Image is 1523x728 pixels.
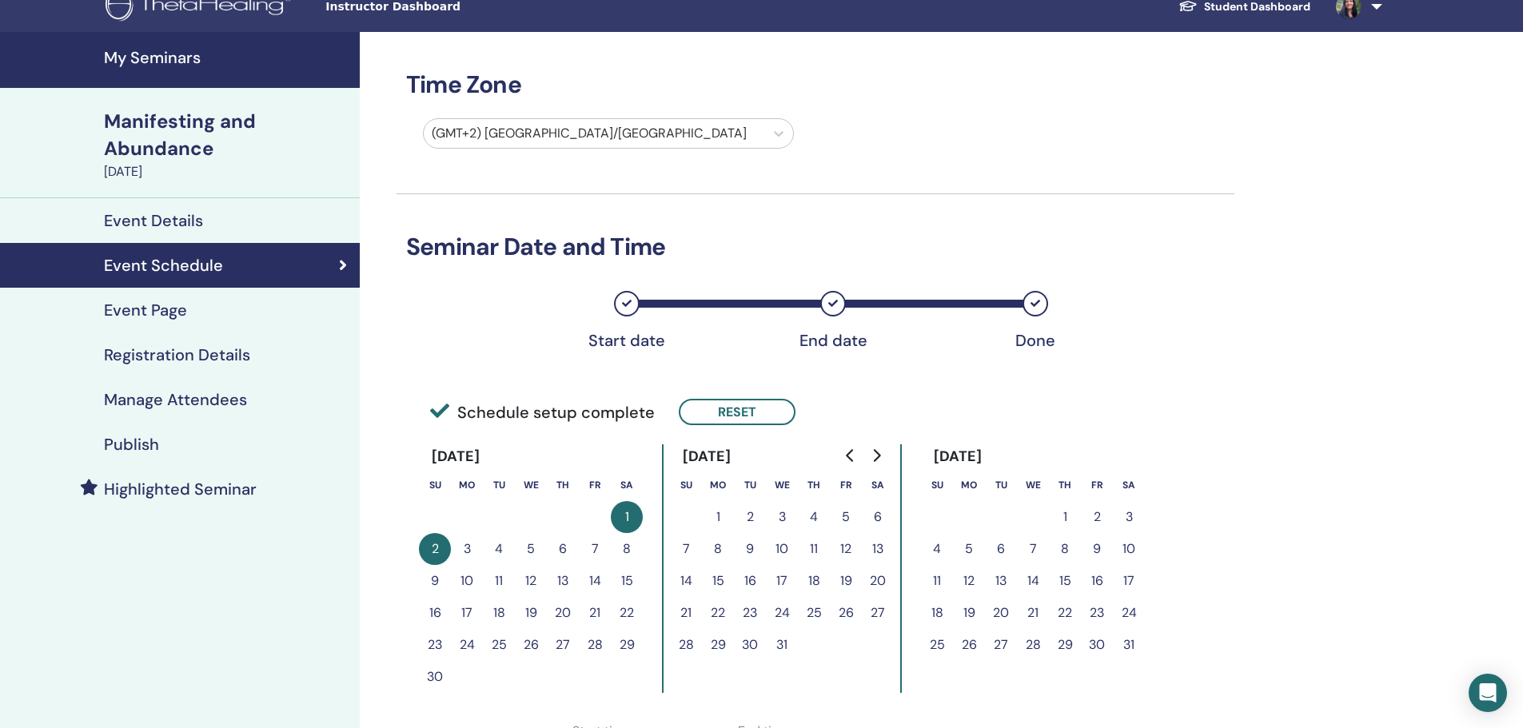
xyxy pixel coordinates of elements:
button: 26 [953,629,985,661]
div: Manifesting and Abundance [104,108,350,162]
button: 4 [921,533,953,565]
button: 3 [451,533,483,565]
button: 25 [798,597,830,629]
button: 17 [451,597,483,629]
button: 4 [483,533,515,565]
button: 27 [547,629,579,661]
button: 16 [1081,565,1113,597]
button: 6 [985,533,1017,565]
h3: Time Zone [397,70,1234,99]
button: 16 [734,565,766,597]
button: Go to next month [863,440,889,471]
button: 22 [702,597,734,629]
button: 25 [483,629,515,661]
th: Tuesday [483,469,515,501]
button: 19 [830,565,862,597]
th: Tuesday [985,469,1017,501]
button: 1 [702,501,734,533]
button: 30 [419,661,451,693]
div: [DATE] [104,162,350,181]
button: 14 [1017,565,1049,597]
div: Done [995,331,1075,350]
th: Wednesday [766,469,798,501]
button: 13 [985,565,1017,597]
button: 1 [611,501,643,533]
th: Monday [451,469,483,501]
h4: My Seminars [104,48,350,67]
button: 24 [1113,597,1145,629]
button: 30 [734,629,766,661]
button: 20 [985,597,1017,629]
button: 29 [1049,629,1081,661]
th: Sunday [670,469,702,501]
button: 27 [862,597,894,629]
button: 22 [1049,597,1081,629]
a: Manifesting and Abundance[DATE] [94,108,360,181]
button: 7 [1017,533,1049,565]
button: 2 [1081,501,1113,533]
button: 18 [921,597,953,629]
button: 2 [734,501,766,533]
button: 22 [611,597,643,629]
button: 20 [862,565,894,597]
button: 8 [611,533,643,565]
button: 12 [953,565,985,597]
button: 7 [670,533,702,565]
button: 17 [1113,565,1145,597]
button: 5 [515,533,547,565]
button: 12 [515,565,547,597]
button: 15 [1049,565,1081,597]
button: 12 [830,533,862,565]
button: 6 [547,533,579,565]
button: 31 [1113,629,1145,661]
button: 19 [953,597,985,629]
button: 28 [670,629,702,661]
button: 3 [766,501,798,533]
button: 3 [1113,501,1145,533]
button: 14 [579,565,611,597]
button: 13 [547,565,579,597]
button: 26 [830,597,862,629]
button: Go to previous month [838,440,863,471]
button: 7 [579,533,611,565]
button: 11 [483,565,515,597]
th: Thursday [1049,469,1081,501]
th: Thursday [798,469,830,501]
button: 6 [862,501,894,533]
button: 23 [419,629,451,661]
button: 9 [734,533,766,565]
button: 13 [862,533,894,565]
span: Schedule setup complete [430,400,655,424]
button: 11 [921,565,953,597]
th: Sunday [921,469,953,501]
th: Sunday [419,469,451,501]
button: 10 [1113,533,1145,565]
button: 18 [483,597,515,629]
button: 5 [830,501,862,533]
button: 15 [611,565,643,597]
h3: Seminar Date and Time [397,233,1234,261]
button: 11 [798,533,830,565]
button: 5 [953,533,985,565]
th: Tuesday [734,469,766,501]
div: [DATE] [670,444,744,469]
div: Start date [587,331,667,350]
button: 17 [766,565,798,597]
button: 27 [985,629,1017,661]
button: 24 [766,597,798,629]
h4: Highlighted Seminar [104,479,257,499]
h4: Event Details [104,211,203,230]
button: 10 [766,533,798,565]
th: Monday [702,469,734,501]
button: 9 [419,565,451,597]
button: 21 [579,597,611,629]
button: 24 [451,629,483,661]
h4: Event Schedule [104,256,223,275]
button: 28 [579,629,611,661]
button: 23 [1081,597,1113,629]
div: End date [793,331,873,350]
button: 31 [766,629,798,661]
th: Friday [579,469,611,501]
h4: Publish [104,435,159,454]
button: 15 [702,565,734,597]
